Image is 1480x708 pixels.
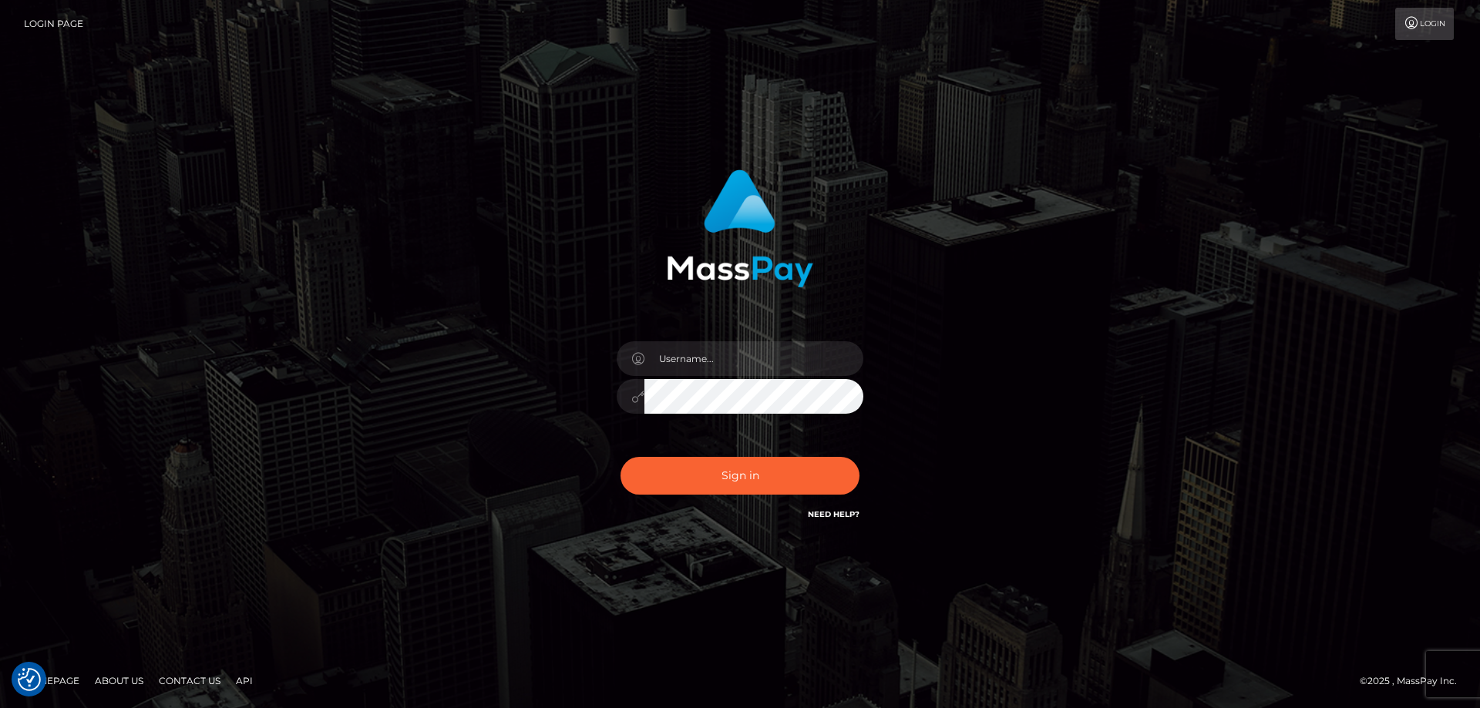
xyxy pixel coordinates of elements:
[18,668,41,691] button: Consent Preferences
[230,669,259,693] a: API
[18,668,41,691] img: Revisit consent button
[808,509,859,519] a: Need Help?
[621,457,859,495] button: Sign in
[667,169,813,287] img: MassPay Login
[24,8,83,40] a: Login Page
[644,341,863,376] input: Username...
[17,669,86,693] a: Homepage
[89,669,150,693] a: About Us
[153,669,227,693] a: Contact Us
[1360,673,1468,690] div: © 2025 , MassPay Inc.
[1395,8,1454,40] a: Login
